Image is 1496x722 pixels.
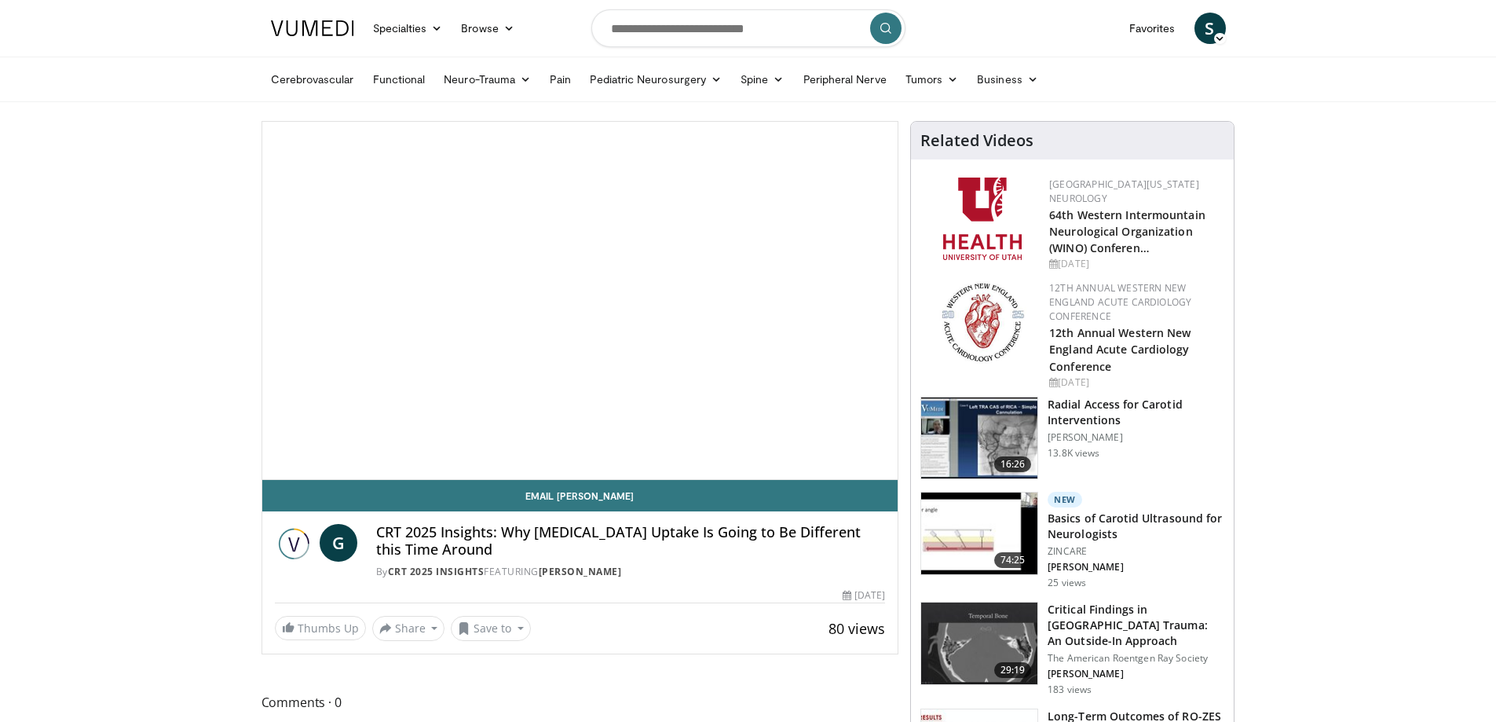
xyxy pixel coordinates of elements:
[1049,281,1191,323] a: 12th Annual Western New England Acute Cardiology Conference
[828,619,885,638] span: 80 views
[275,524,313,562] img: CRT 2025 Insights
[994,662,1032,678] span: 29:19
[262,480,898,511] a: Email [PERSON_NAME]
[1048,492,1082,508] p: New
[1048,397,1224,428] h3: Radial Access for Carotid Interventions
[921,493,1037,574] img: 909f4c92-df9b-4284-a94c-7a406844b75d.150x105_q85_crop-smart_upscale.jpg
[794,64,896,95] a: Peripheral Nerve
[452,13,524,44] a: Browse
[1048,511,1224,542] h3: Basics of Carotid Ultrasound for Neurologists
[376,565,885,579] div: By FEATURING
[271,20,354,36] img: VuMedi Logo
[1049,325,1191,373] a: 12th Annual Western New England Acute Cardiology Conference
[591,9,905,47] input: Search topics, interventions
[1048,577,1086,589] p: 25 views
[731,64,793,95] a: Spine
[434,64,540,95] a: Neuro-Trauma
[262,122,898,480] video-js: Video Player
[364,64,435,95] a: Functional
[896,64,968,95] a: Tumors
[262,64,364,95] a: Cerebrovascular
[580,64,731,95] a: Pediatric Neurosurgery
[1049,257,1221,271] div: [DATE]
[920,397,1224,480] a: 16:26 Radial Access for Carotid Interventions [PERSON_NAME] 13.8K views
[1120,13,1185,44] a: Favorites
[376,524,885,558] h4: CRT 2025 Insights: Why [MEDICAL_DATA] Uptake Is Going to Be Different this Time Around
[1048,431,1224,444] p: [PERSON_NAME]
[920,602,1224,696] a: 29:19 Critical Findings in [GEOGRAPHIC_DATA] Trauma: An Outside-In Approach The American Roentgen...
[1048,561,1224,574] p: [PERSON_NAME]
[967,64,1048,95] a: Business
[262,692,899,713] span: Comments 0
[1049,178,1199,205] a: [GEOGRAPHIC_DATA][US_STATE] Neurology
[372,616,445,641] button: Share
[1048,447,1099,460] p: 13.8K views
[994,552,1032,568] span: 74:25
[943,178,1022,260] img: f6362829-b0a3-407d-a044-59546adfd345.png.150x105_q85_autocrop_double_scale_upscale_version-0.2.png
[1194,13,1226,44] a: S
[939,281,1026,364] img: 0954f259-7907-4053-a817-32a96463ecc8.png.150x105_q85_autocrop_double_scale_upscale_version-0.2.png
[921,603,1037,684] img: 8d8e3180-86ba-4d19-9168-3f59fd7b70ab.150x105_q85_crop-smart_upscale.jpg
[388,565,485,578] a: CRT 2025 Insights
[451,616,531,641] button: Save to
[1048,684,1092,696] p: 183 views
[1048,602,1224,649] h3: Critical Findings in [GEOGRAPHIC_DATA] Trauma: An Outside-In Approach
[1049,376,1221,390] div: [DATE]
[364,13,452,44] a: Specialties
[1049,207,1205,255] a: 64th Western Intermountain Neurological Organization (WINO) Conferen…
[921,398,1037,479] img: RcxVNUapo-mhKxBX4xMDoxOjA4MTsiGN_2.150x105_q85_crop-smart_upscale.jpg
[920,131,1033,150] h4: Related Videos
[1048,545,1224,558] p: ZINCARE
[1048,652,1224,665] p: The American Roentgen Ray Society
[320,524,357,562] a: G
[1048,668,1224,680] p: [PERSON_NAME]
[994,456,1032,472] span: 16:26
[920,492,1224,589] a: 74:25 New Basics of Carotid Ultrasound for Neurologists ZINCARE [PERSON_NAME] 25 views
[843,588,885,603] div: [DATE]
[539,565,622,578] a: [PERSON_NAME]
[540,64,580,95] a: Pain
[275,616,366,640] a: Thumbs Up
